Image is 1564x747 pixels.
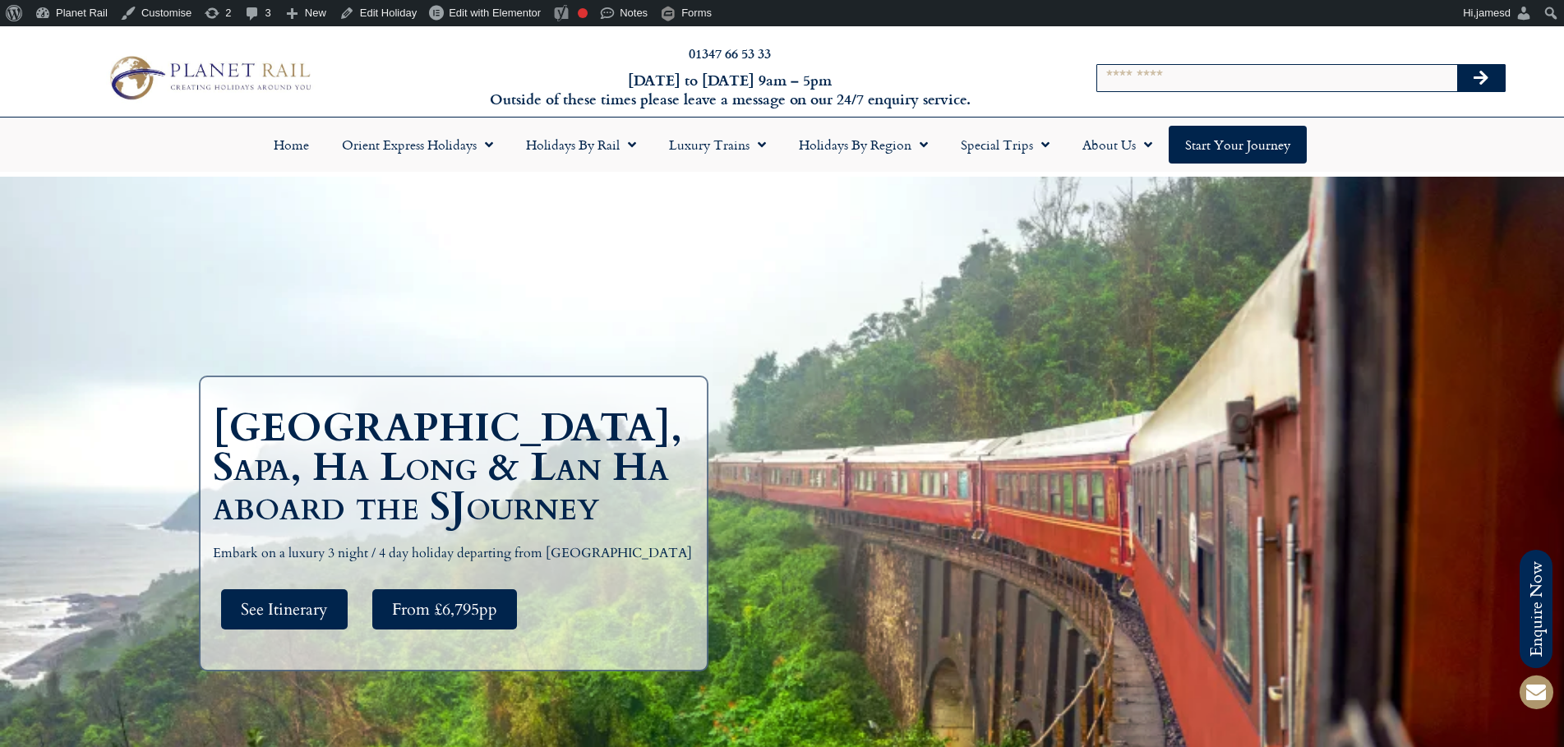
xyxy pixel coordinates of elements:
a: About Us [1066,126,1169,164]
h1: [GEOGRAPHIC_DATA], Sapa, Ha Long & Lan Ha aboard the SJourney [213,408,703,527]
a: Orient Express Holidays [325,126,510,164]
nav: Menu [8,126,1556,164]
a: Special Trips [944,126,1066,164]
span: Edit with Elementor [449,7,541,19]
span: jamesd [1476,7,1511,19]
p: Embark on a luxury 3 night / 4 day holiday departing from [GEOGRAPHIC_DATA] [213,543,703,565]
img: Planet Rail Train Holidays Logo [101,51,316,104]
a: Start your Journey [1169,126,1307,164]
div: Focus keyphrase not set [578,8,588,18]
a: Luxury Trains [653,126,782,164]
a: See Itinerary [221,589,348,629]
a: Home [257,126,325,164]
span: From £6,795pp [392,599,497,620]
h6: [DATE] to [DATE] 9am – 5pm Outside of these times please leave a message on our 24/7 enquiry serv... [421,71,1038,109]
button: Search [1457,65,1505,91]
a: From £6,795pp [372,589,517,629]
a: 01347 66 53 33 [689,44,771,62]
a: Holidays by Rail [510,126,653,164]
a: Holidays by Region [782,126,944,164]
span: See Itinerary [241,599,328,620]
